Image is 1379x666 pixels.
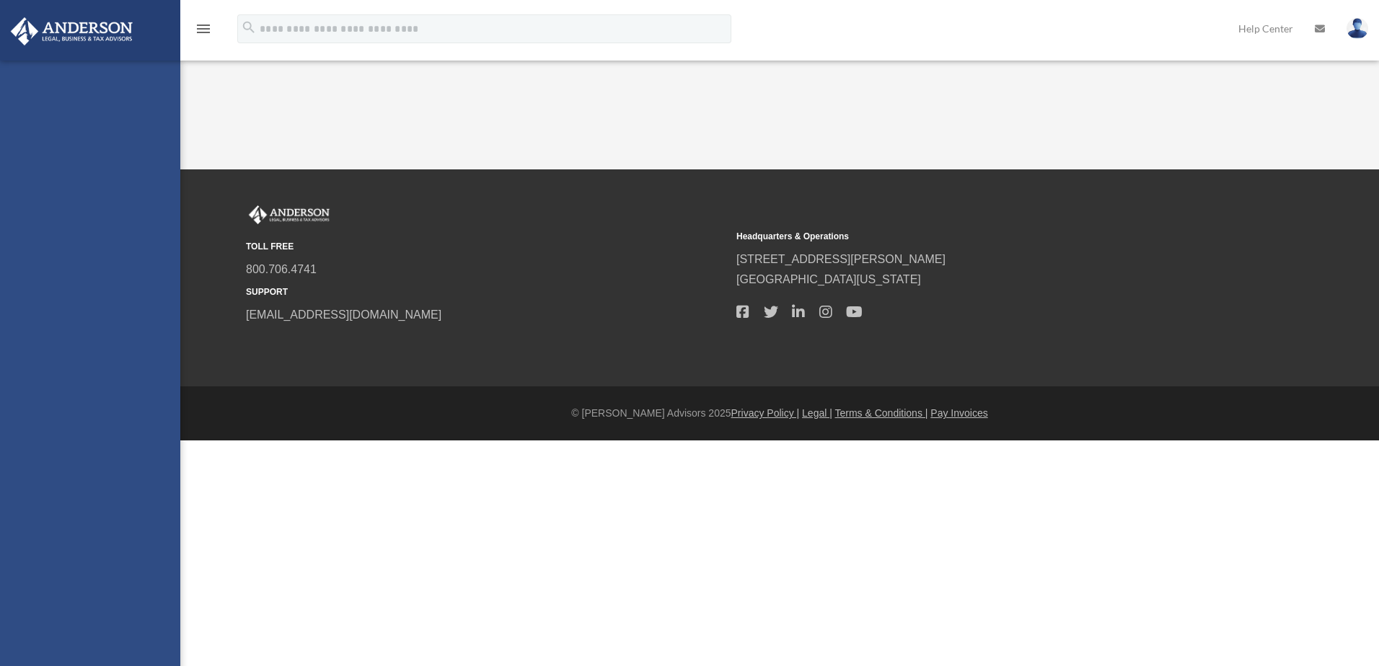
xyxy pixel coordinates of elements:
i: menu [195,20,212,37]
a: [EMAIL_ADDRESS][DOMAIN_NAME] [246,308,441,321]
a: [STREET_ADDRESS][PERSON_NAME] [736,253,946,265]
img: Anderson Advisors Platinum Portal [6,17,137,45]
small: Headquarters & Operations [736,229,1217,244]
a: 800.706.4741 [246,263,317,275]
small: SUPPORT [246,285,726,300]
i: search [241,19,257,35]
img: User Pic [1347,18,1368,39]
div: © [PERSON_NAME] Advisors 2025 [180,404,1379,422]
a: Privacy Policy | [731,407,800,419]
a: menu [195,25,212,37]
a: Terms & Conditions | [835,407,928,419]
img: Anderson Advisors Platinum Portal [246,205,332,224]
a: Legal | [802,407,832,419]
small: TOLL FREE [246,239,726,254]
a: Pay Invoices [930,407,987,419]
a: [GEOGRAPHIC_DATA][US_STATE] [736,273,921,285]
